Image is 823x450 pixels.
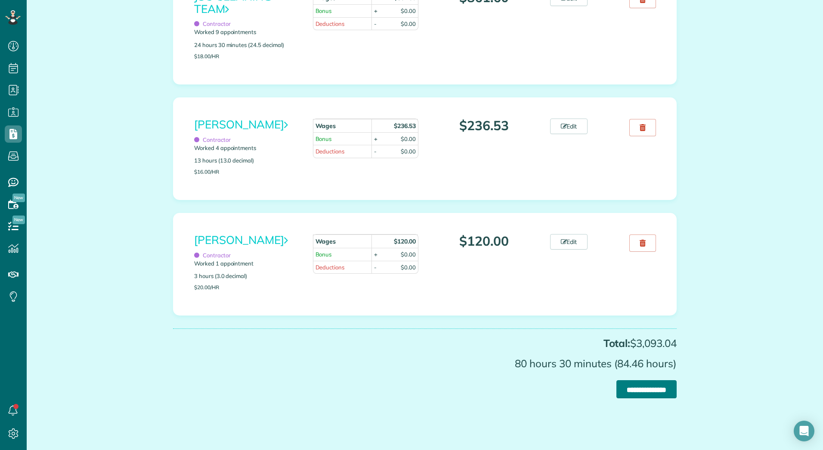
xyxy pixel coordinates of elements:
[603,337,631,350] strong: Total:
[550,234,588,250] a: Edit
[173,358,677,369] p: 80 hours 30 minutes (84.46 hours)
[194,41,300,49] p: 24 hours 30 minutes (24.5 decimal)
[194,144,300,152] p: Worked 4 appointments
[374,263,377,272] div: -
[401,7,416,15] div: $0.00
[313,4,372,17] td: Bonus
[313,17,372,30] td: Deductions
[173,337,677,349] p: $3,093.04
[401,250,416,259] div: $0.00
[313,248,372,261] td: Bonus
[194,53,300,59] p: $18.00/hr
[194,259,300,268] p: Worked 1 appointment
[550,119,588,134] a: Edit
[194,233,288,247] a: [PERSON_NAME]
[313,261,372,274] td: Deductions
[401,147,416,156] div: $0.00
[194,20,231,27] span: Contractor
[316,237,336,245] strong: Wages
[12,194,25,202] span: New
[394,122,416,130] strong: $236.53
[313,132,372,145] td: Bonus
[374,135,377,143] div: +
[316,122,336,130] strong: Wages
[194,28,300,36] p: Worked 9 appointments
[194,117,288,131] a: [PERSON_NAME]
[431,119,537,133] p: $236.53
[374,20,377,28] div: -
[12,216,25,224] span: New
[401,20,416,28] div: $0.00
[374,7,377,15] div: +
[394,237,416,245] strong: $120.00
[194,284,300,290] p: $20.00/hr
[194,156,300,165] p: 13 hours (13.0 decimal)
[374,250,377,259] div: +
[401,135,416,143] div: $0.00
[794,421,814,441] div: Open Intercom Messenger
[194,252,231,259] span: Contractor
[194,169,300,175] p: $16.00/hr
[431,234,537,248] p: $120.00
[194,272,300,280] p: 3 hours (3.0 decimal)
[374,147,377,156] div: -
[313,145,372,158] td: Deductions
[194,136,231,143] span: Contractor
[401,263,416,272] div: $0.00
